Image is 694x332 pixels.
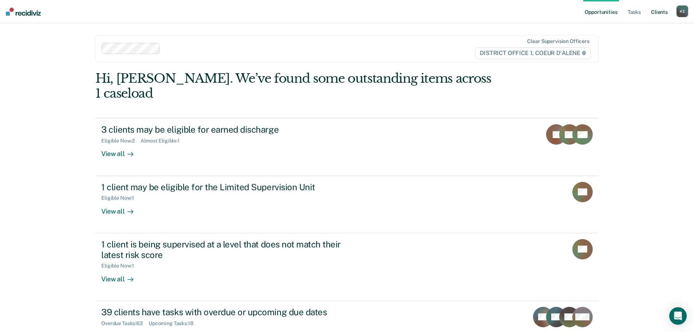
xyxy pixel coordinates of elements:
[101,124,357,135] div: 3 clients may be eligible for earned discharge
[6,8,41,16] img: Recidiviz
[101,239,357,260] div: 1 client is being supervised at a level that does not match their latest risk score
[101,263,140,269] div: Eligible Now : 1
[149,320,199,327] div: Upcoming Tasks : 18
[95,233,599,301] a: 1 client is being supervised at a level that does not match their latest risk scoreEligible Now:1...
[95,176,599,233] a: 1 client may be eligible for the Limited Supervision UnitEligible Now:1View all
[101,307,357,317] div: 39 clients have tasks with overdue or upcoming due dates
[669,307,687,325] div: Open Intercom Messenger
[101,138,141,144] div: Eligible Now : 2
[677,5,688,17] div: K E
[677,5,688,17] button: KE
[101,195,140,201] div: Eligible Now : 1
[101,269,142,283] div: View all
[101,182,357,192] div: 1 client may be eligible for the Limited Supervision Unit
[95,71,498,101] div: Hi, [PERSON_NAME]. We’ve found some outstanding items across 1 caseload
[475,47,591,59] span: DISTRICT OFFICE 1, COEUR D'ALENE
[95,118,599,176] a: 3 clients may be eligible for earned dischargeEligible Now:2Almost Eligible:1View all
[101,201,142,215] div: View all
[101,144,142,158] div: View all
[101,320,149,327] div: Overdue Tasks : 63
[527,38,589,44] div: Clear supervision officers
[141,138,185,144] div: Almost Eligible : 1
